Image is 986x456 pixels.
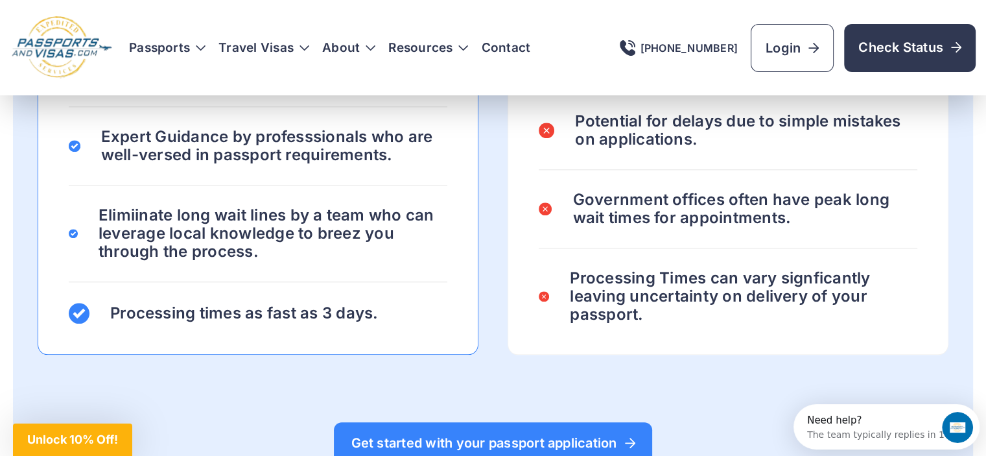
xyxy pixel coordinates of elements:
a: About [322,42,360,54]
a: [PHONE_NUMBER] [620,40,738,56]
h4: Elimiinate long wait lines by a team who can leverage local knowledge to breez you through the pr... [99,206,447,261]
h4: Government offices often have peak long wait times for appointments. [572,191,917,227]
span: Check Status [858,38,961,56]
span: Get started with your passport application [351,437,635,450]
div: Need help? [14,11,157,21]
img: Logo [10,16,113,80]
div: Open Intercom Messenger [5,5,195,41]
a: Check Status [844,24,976,72]
h3: Travel Visas [218,42,309,54]
h4: Potential for delays due to simple mistakes on applications. [575,112,917,149]
div: Unlock 10% Off! [13,424,132,456]
h4: Processing times as fast as 3 days. [110,304,378,322]
iframe: Intercom live chat [942,412,973,443]
a: Login [751,24,834,72]
h4: Expert Guidance by professsionals who are well-versed in passport requirements. [101,128,447,164]
h4: Processing Times can vary signficantly leaving uncertainty on delivery of your passport. [570,269,917,324]
iframe: Intercom live chat discovery launcher [793,404,980,450]
a: Contact [481,42,530,54]
h3: Passports [129,42,205,54]
span: Login [766,39,819,57]
h3: Resources [388,42,468,54]
span: Unlock 10% Off! [27,433,118,446]
div: The team typically replies in 1d [14,21,157,35]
